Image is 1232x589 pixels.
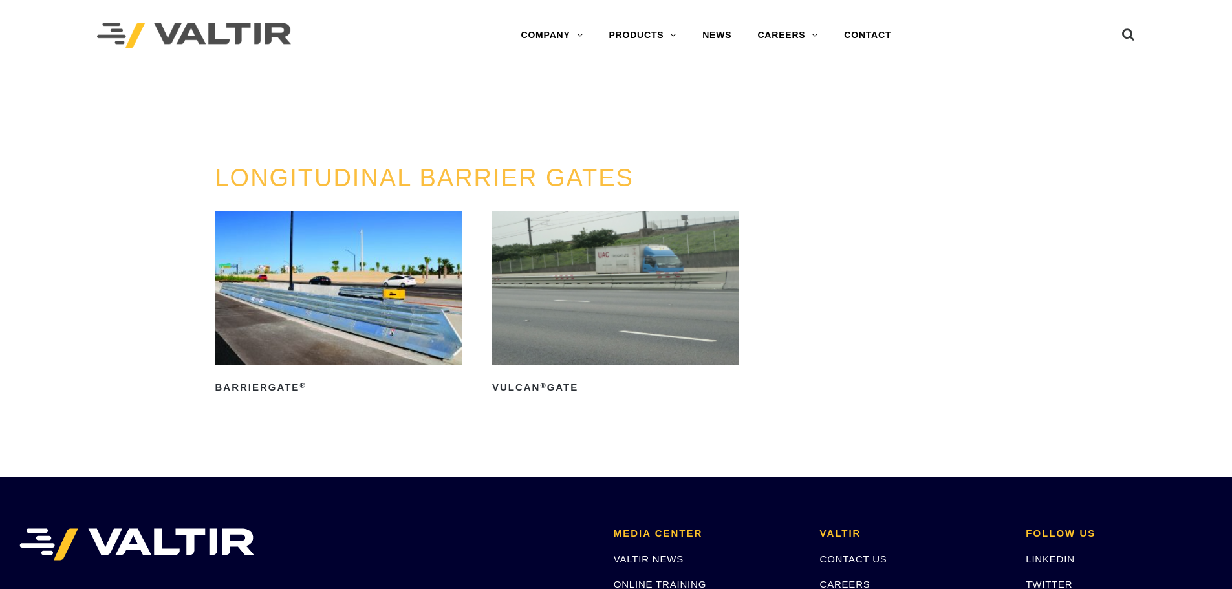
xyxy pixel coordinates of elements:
[19,528,254,561] img: VALTIR
[492,377,739,398] h2: Vulcan Gate
[492,211,739,398] a: Vulcan®Gate
[596,23,689,48] a: PRODUCTS
[820,553,887,564] a: CONTACT US
[689,23,744,48] a: NEWS
[1026,528,1213,539] h2: FOLLOW US
[831,23,904,48] a: CONTACT
[97,23,291,49] img: Valtir
[215,164,633,191] a: LONGITUDINAL BARRIER GATES
[540,381,546,389] sup: ®
[508,23,596,48] a: COMPANY
[1026,553,1075,564] a: LINKEDIN
[744,23,831,48] a: CAREERS
[820,528,1007,539] h2: VALTIR
[299,381,306,389] sup: ®
[215,377,461,398] h2: BarrierGate
[614,528,801,539] h2: MEDIA CENTER
[614,553,684,564] a: VALTIR NEWS
[215,211,461,398] a: BarrierGate®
